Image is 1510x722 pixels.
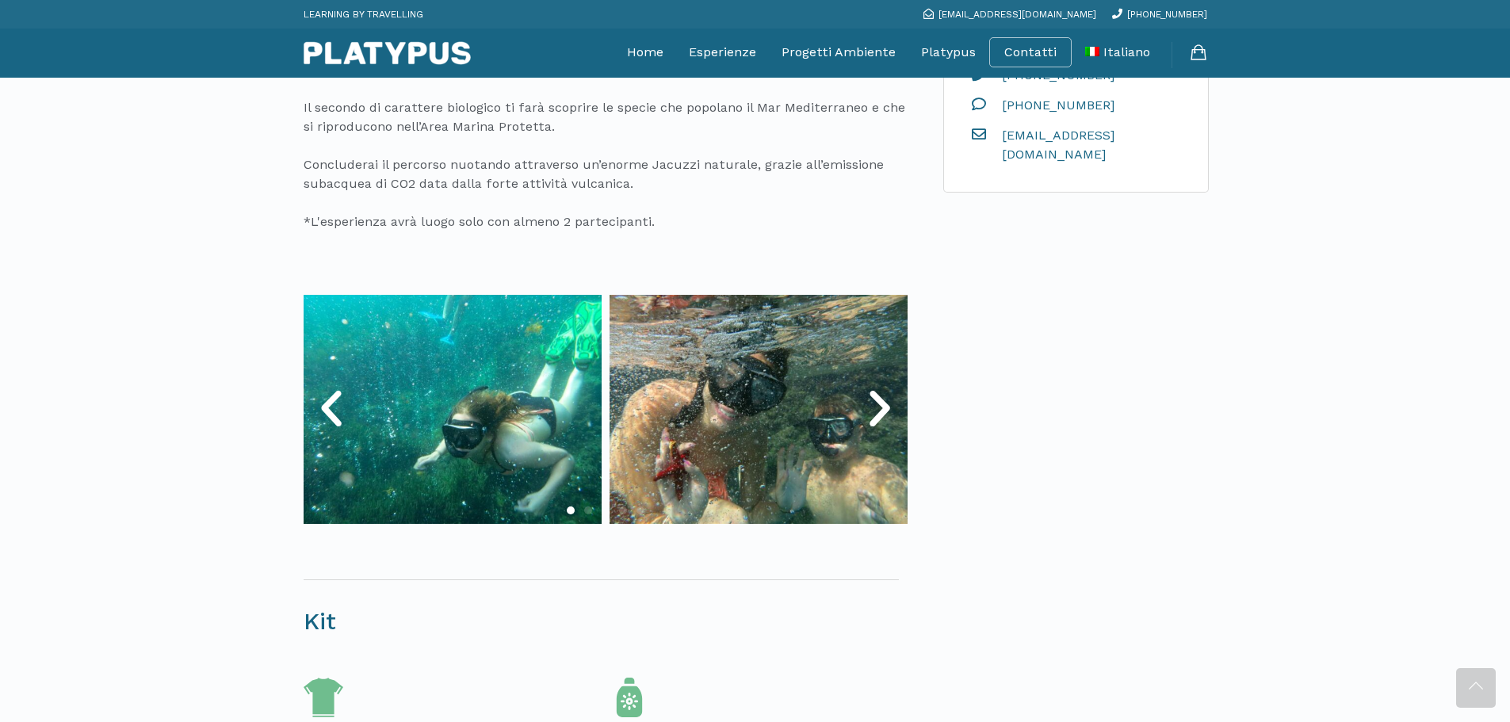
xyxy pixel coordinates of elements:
[567,506,575,514] span: Go to slide 1
[972,126,1184,164] a: [EMAIL_ADDRESS][DOMAIN_NAME]
[1112,9,1207,20] a: [PHONE_NUMBER]
[636,506,644,514] span: Go to slide 5
[1103,44,1150,59] span: Italiano
[989,126,1184,164] span: [EMAIL_ADDRESS][DOMAIN_NAME]
[1085,32,1150,72] a: Italiano
[1127,9,1207,20] span: [PHONE_NUMBER]
[1004,44,1057,60] a: Contatti
[938,9,1096,20] span: [EMAIL_ADDRESS][DOMAIN_NAME]
[304,4,423,25] p: LEARNING BY TRAVELLING
[602,506,610,514] span: Go to slide 3
[304,607,336,635] span: Kit
[304,41,471,65] img: Platypus
[304,22,908,231] p: In barca raggiungerai i vari punti d’immersione per lo snorkeling. Il primo itinerario di caratte...
[921,32,976,72] a: Platypus
[972,96,1184,115] a: [PHONE_NUMBER]
[610,295,908,524] img: Snorkeling-PLatypustour
[689,32,756,72] a: Esperienze
[619,506,627,514] span: Go to slide 4
[308,385,355,433] div: Previous slide
[856,385,904,433] div: Next slide
[304,295,602,524] img: SnorkelingTour
[923,9,1096,20] a: [EMAIL_ADDRESS][DOMAIN_NAME]
[782,32,896,72] a: Progetti Ambiente
[627,32,663,72] a: Home
[584,506,592,514] span: Go to slide 2
[989,96,1114,115] span: [PHONE_NUMBER]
